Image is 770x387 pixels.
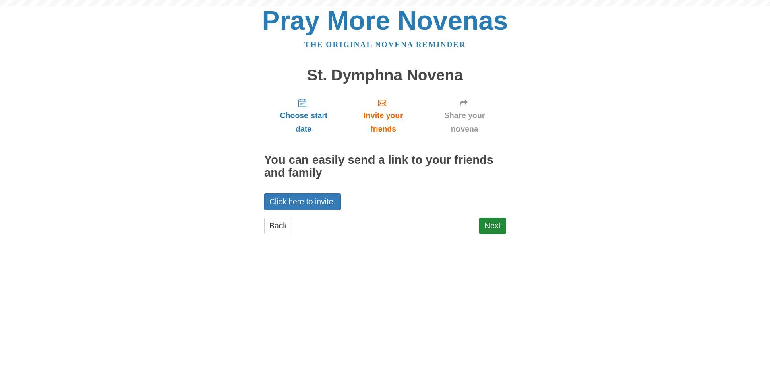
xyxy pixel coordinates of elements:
[264,218,292,234] a: Back
[264,193,341,210] a: Click here to invite.
[272,109,335,136] span: Choose start date
[423,92,506,140] a: Share your novena
[351,109,415,136] span: Invite your friends
[264,92,343,140] a: Choose start date
[431,109,498,136] span: Share your novena
[304,40,466,49] a: The original novena reminder
[262,6,508,35] a: Pray More Novenas
[479,218,506,234] a: Next
[264,67,506,84] h1: St. Dymphna Novena
[264,154,506,179] h2: You can easily send a link to your friends and family
[343,92,423,140] a: Invite your friends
